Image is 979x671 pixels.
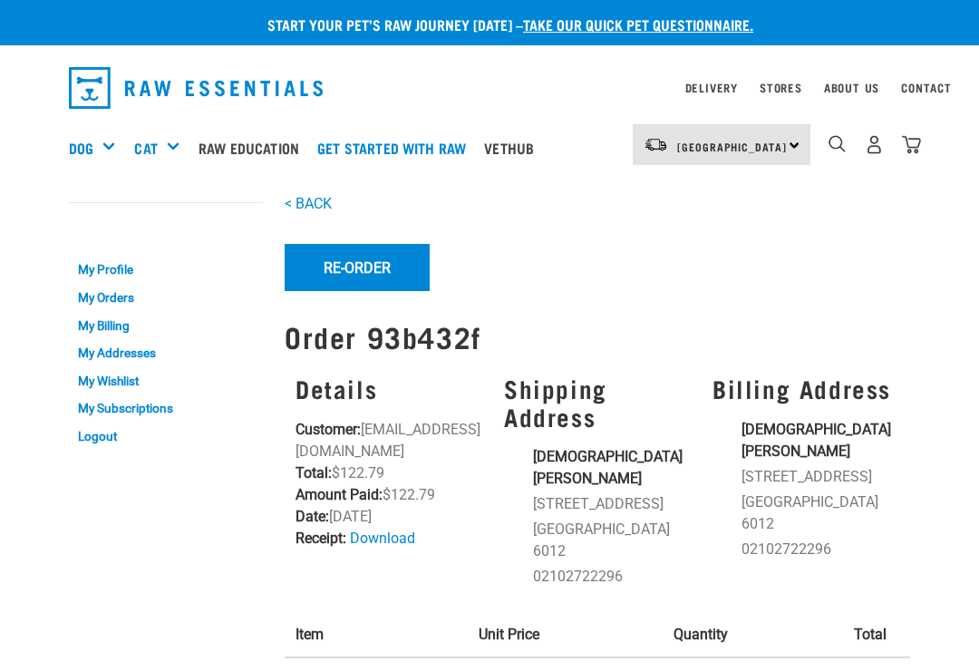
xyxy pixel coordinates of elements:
[285,320,910,353] h1: Order 93b432f
[285,613,468,657] th: Item
[829,135,846,152] img: home-icon-1@2x.png
[69,137,93,159] a: Dog
[523,20,753,28] a: take our quick pet questionnaire.
[533,519,691,562] li: [GEOGRAPHIC_DATA] 6012
[742,491,899,535] li: [GEOGRAPHIC_DATA] 6012
[296,374,482,403] h3: Details
[296,530,346,547] strong: Receipt:
[350,530,415,547] a: Download
[313,112,480,184] a: Get started with Raw
[69,395,263,423] a: My Subscriptions
[480,112,548,184] a: Vethub
[742,421,891,460] strong: [DEMOGRAPHIC_DATA][PERSON_NAME]
[742,466,899,488] li: [STREET_ADDRESS]
[677,143,787,150] span: [GEOGRAPHIC_DATA]
[285,244,430,291] button: Re-Order
[663,613,843,657] th: Quantity
[712,374,899,403] h3: Billing Address
[296,508,329,525] strong: Date:
[865,135,884,154] img: user.png
[194,112,313,184] a: Raw Education
[296,421,361,438] strong: Customer:
[285,364,493,602] div: [EMAIL_ADDRESS][DOMAIN_NAME] $122.79 $122.79 [DATE]
[902,135,921,154] img: home-icon@2x.png
[69,67,323,109] img: Raw Essentials Logo
[843,613,910,657] th: Total
[69,339,263,367] a: My Addresses
[134,137,157,159] a: Cat
[69,312,263,340] a: My Billing
[296,486,383,503] strong: Amount Paid:
[824,84,879,91] a: About Us
[69,367,263,395] a: My Wishlist
[533,493,691,515] li: [STREET_ADDRESS]
[69,220,157,229] a: My Account
[69,257,263,285] a: My Profile
[533,566,691,588] li: 02102722296
[644,137,668,153] img: van-moving.png
[901,84,952,91] a: Contact
[533,448,683,487] strong: [DEMOGRAPHIC_DATA][PERSON_NAME]
[685,84,738,91] a: Delivery
[54,60,925,116] nav: dropdown navigation
[760,84,802,91] a: Stores
[296,464,332,481] strong: Total:
[69,423,263,451] a: Logout
[285,195,332,212] a: < BACK
[468,613,663,657] th: Unit Price
[69,284,263,312] a: My Orders
[742,539,899,560] li: 02102722296
[504,374,691,430] h3: Shipping Address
